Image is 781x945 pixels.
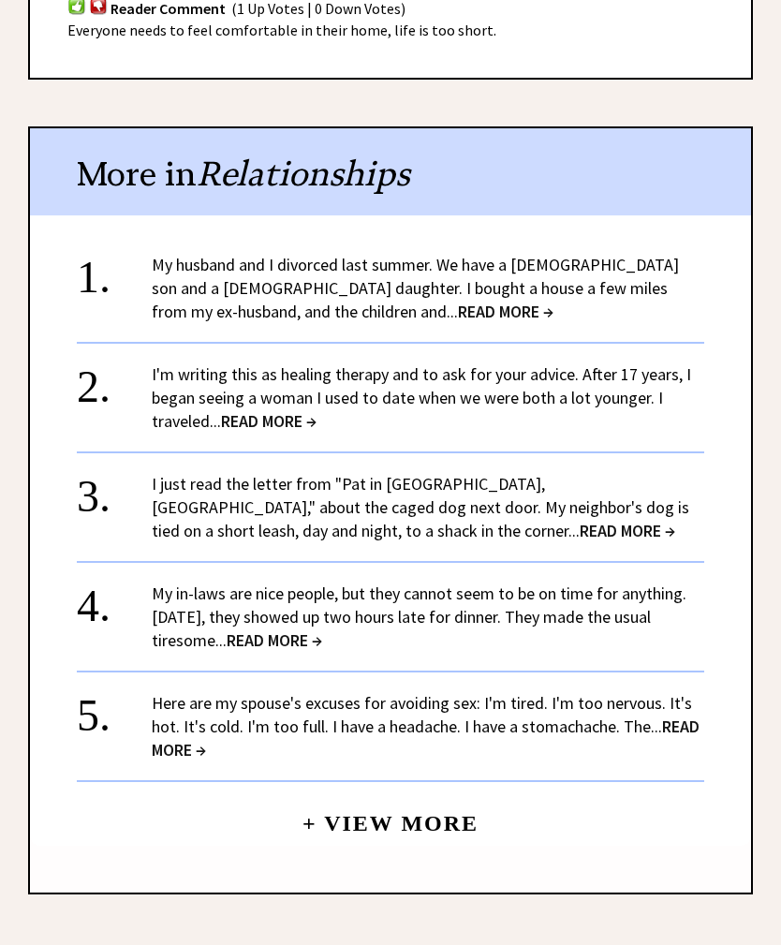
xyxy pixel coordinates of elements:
span: READ MORE → [227,629,322,651]
span: READ MORE → [152,716,700,760]
span: READ MORE → [458,301,553,322]
a: I'm writing this as healing therapy and to ask for your advice. After 17 years, I began seeing a ... [152,363,691,432]
div: 1. [77,253,152,288]
div: 3. [77,472,152,507]
div: 4. [77,582,152,616]
a: + View More [302,795,479,835]
a: My husband and I divorced last summer. We have a [DEMOGRAPHIC_DATA] son and a [DEMOGRAPHIC_DATA] ... [152,254,679,322]
span: Everyone needs to feel comfortable in their home, life is too short. [67,21,496,39]
div: 2. [77,362,152,397]
div: More in [30,128,751,215]
span: READ MORE → [580,520,675,541]
span: Relationships [197,153,410,195]
a: My in-laws are nice people, but they cannot seem to be on time for anything. [DATE], they showed ... [152,583,686,651]
a: I just read the letter from "Pat in [GEOGRAPHIC_DATA], [GEOGRAPHIC_DATA]," about the caged dog ne... [152,473,689,541]
span: READ MORE → [221,410,317,432]
div: 5. [77,691,152,726]
a: Here are my spouse's excuses for avoiding sex: I'm tired. I'm too nervous. It's hot. It's cold. I... [152,692,700,760]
